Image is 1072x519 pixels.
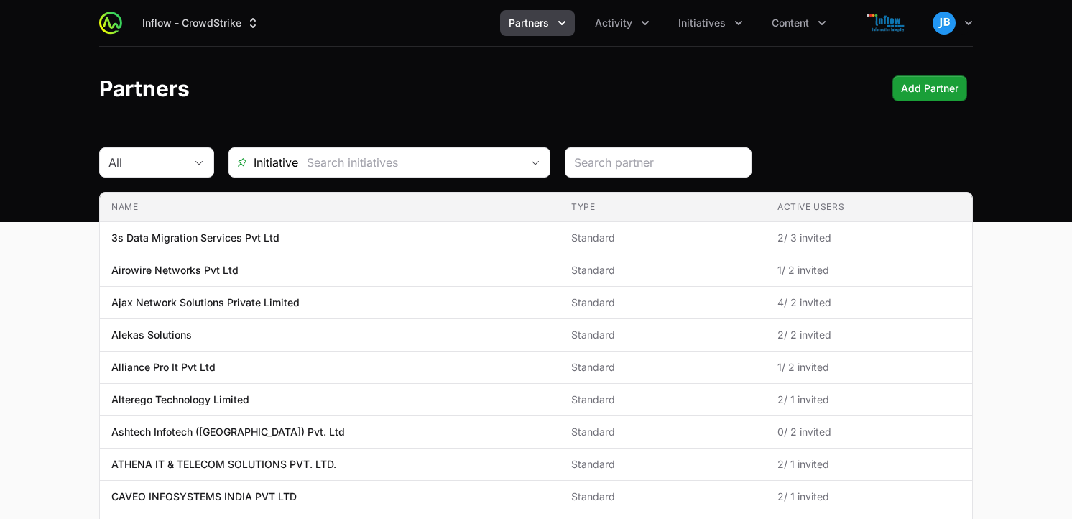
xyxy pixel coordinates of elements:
[500,10,575,36] button: Partners
[678,16,726,30] span: Initiatives
[571,490,754,504] span: Standard
[111,425,345,439] p: Ashtech Infotech ([GEOGRAPHIC_DATA]) Pvt. Ltd
[574,154,742,171] input: Search partner
[100,148,213,177] button: All
[892,75,967,101] div: Primary actions
[111,231,279,245] p: 3s Data Migration Services Pvt Ltd
[933,12,956,35] img: Jimish Bhavsar
[892,75,967,101] button: Add Partner
[99,75,190,101] h1: Partners
[777,263,961,277] span: 1 / 2 invited
[777,425,961,439] span: 0 / 2 invited
[500,10,575,36] div: Partners menu
[571,457,754,472] span: Standard
[111,328,192,342] p: Alekas Solutions
[571,263,754,277] span: Standard
[560,193,766,222] th: Type
[766,193,972,222] th: Active Users
[777,231,961,245] span: 2 / 3 invited
[586,10,658,36] div: Activity menu
[670,10,752,36] div: Initiatives menu
[852,9,921,37] img: Inflow
[100,193,560,222] th: Name
[229,154,298,171] span: Initiative
[571,392,754,407] span: Standard
[108,154,185,171] div: All
[777,328,961,342] span: 2 / 2 invited
[111,295,300,310] p: Ajax Network Solutions Private Limited
[670,10,752,36] button: Initiatives
[777,295,961,310] span: 4 / 2 invited
[777,490,961,504] span: 2 / 1 invited
[595,16,632,30] span: Activity
[772,16,809,30] span: Content
[111,490,297,504] p: CAVEO INFOSYSTEMS INDIA PVT LTD
[571,295,754,310] span: Standard
[111,392,249,407] p: Alterego Technology Limited
[777,457,961,472] span: 2 / 1 invited
[122,10,835,36] div: Main navigation
[763,10,835,36] div: Content menu
[571,231,754,245] span: Standard
[509,16,549,30] span: Partners
[571,425,754,439] span: Standard
[763,10,835,36] button: Content
[571,360,754,375] span: Standard
[586,10,658,36] button: Activity
[777,392,961,407] span: 2 / 1 invited
[99,12,122,35] img: ActivitySource
[521,148,550,177] div: Open
[571,328,754,342] span: Standard
[298,148,521,177] input: Search initiatives
[111,457,336,472] p: ATHENA IT & TELECOM SOLUTIONS PVT. LTD.
[777,360,961,375] span: 1 / 2 invited
[134,10,269,36] div: Supplier switch menu
[111,263,239,277] p: Airowire Networks Pvt Ltd
[901,80,958,97] span: Add Partner
[111,360,216,375] p: Alliance Pro It Pvt Ltd
[134,10,269,36] button: Inflow - CrowdStrike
